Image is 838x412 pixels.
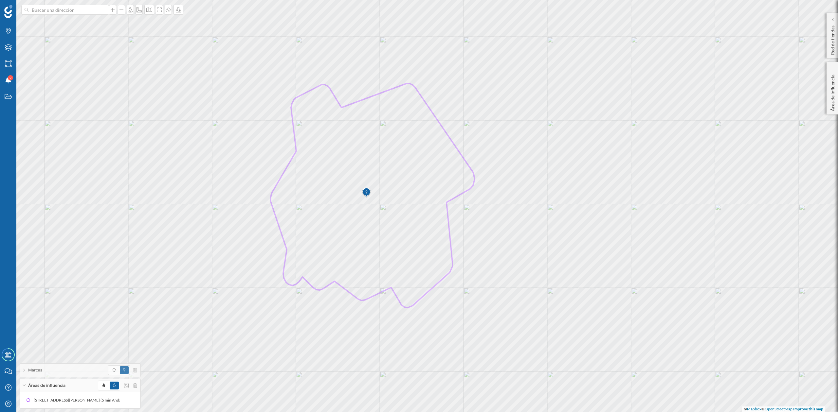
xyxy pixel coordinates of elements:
p: Área de influencia [829,72,836,111]
span: Áreas de influencia [28,383,65,388]
span: 9 [9,75,11,81]
img: Geoblink Logo [4,5,12,18]
div: © © [742,406,825,412]
p: Red de tiendas [829,23,836,55]
div: [STREET_ADDRESS][PERSON_NAME] (5 min Andando) [33,397,132,403]
img: Marker [362,186,371,199]
a: Improve this map [793,406,823,411]
a: OpenStreetMap [765,406,792,411]
span: Marcas [28,367,42,373]
a: Mapbox [747,406,761,411]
